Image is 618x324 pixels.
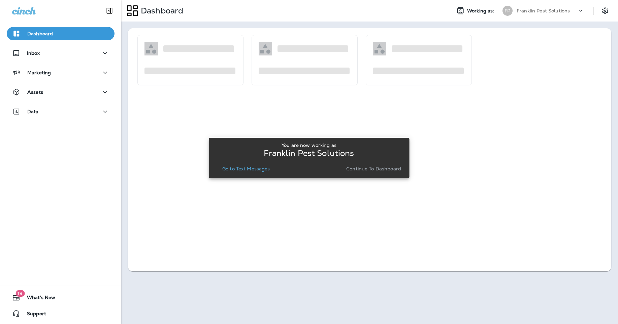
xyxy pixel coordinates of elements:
[15,290,25,297] span: 19
[220,164,273,173] button: Go to Text Messages
[346,166,401,171] p: Continue to Dashboard
[344,164,404,173] button: Continue to Dashboard
[264,151,354,156] p: Franklin Pest Solutions
[222,166,270,171] p: Go to Text Messages
[7,307,115,320] button: Support
[7,27,115,40] button: Dashboard
[517,8,570,13] p: Franklin Pest Solutions
[7,105,115,118] button: Data
[100,4,119,17] button: Collapse Sidebar
[7,66,115,79] button: Marketing
[599,5,611,17] button: Settings
[282,143,336,148] p: You are now working as
[27,50,40,56] p: Inbox
[20,295,55,303] span: What's New
[7,85,115,99] button: Assets
[7,291,115,304] button: 19What's New
[27,109,39,114] p: Data
[138,6,183,16] p: Dashboard
[27,70,51,75] p: Marketing
[7,46,115,60] button: Inbox
[467,8,496,14] span: Working as:
[27,31,53,36] p: Dashboard
[27,89,43,95] p: Assets
[20,311,46,319] span: Support
[502,6,513,16] div: FP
